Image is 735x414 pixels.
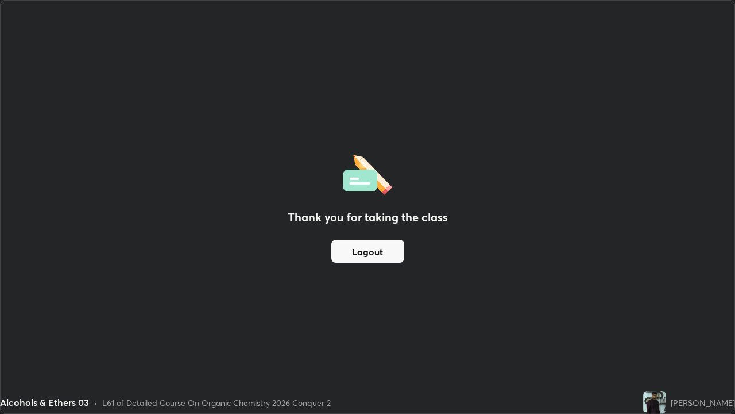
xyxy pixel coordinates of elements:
[643,391,666,414] img: 70a7b9c5bbf14792b649b16145bbeb89.jpg
[102,397,331,409] div: L61 of Detailed Course On Organic Chemistry 2026 Conquer 2
[288,209,448,226] h2: Thank you for taking the class
[331,240,404,263] button: Logout
[671,397,735,409] div: [PERSON_NAME]
[343,151,392,195] img: offlineFeedback.1438e8b3.svg
[94,397,98,409] div: •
